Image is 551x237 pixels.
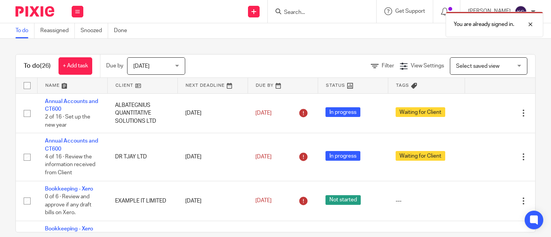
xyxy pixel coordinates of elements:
[382,63,394,69] span: Filter
[515,5,527,18] img: svg%3E
[133,64,150,69] span: [DATE]
[177,133,248,181] td: [DATE]
[107,181,177,221] td: EXAMPLE IT LIMITED
[396,83,409,88] span: Tags
[40,63,51,69] span: (26)
[107,93,177,133] td: ALBATEGNIUS QUANTITATIVE SOLUTIONS LTD
[396,197,457,205] div: ---
[45,194,91,215] span: 0 of 6 · Review and approve if any draft bills on Xero.
[114,23,133,38] a: Done
[177,181,248,221] td: [DATE]
[45,226,93,232] a: Bookkeeping - Xero
[255,198,272,203] span: [DATE]
[325,107,360,117] span: In progress
[45,99,98,112] a: Annual Accounts and CT600
[396,151,445,161] span: Waiting for Client
[24,62,51,70] h1: To do
[15,23,34,38] a: To do
[45,154,95,175] span: 4 of 16 · Review the information received from Client
[45,138,98,151] a: Annual Accounts and CT600
[45,114,90,128] span: 2 of 16 · Set up the new year
[45,186,93,192] a: Bookkeeping - Xero
[325,195,361,205] span: Not started
[107,133,177,181] td: DR TJAY LTD
[59,57,92,75] a: + Add task
[396,107,445,117] span: Waiting for Client
[40,23,75,38] a: Reassigned
[106,62,123,70] p: Due by
[411,63,444,69] span: View Settings
[255,110,272,116] span: [DATE]
[255,154,272,160] span: [DATE]
[325,151,360,161] span: In progress
[15,6,54,17] img: Pixie
[456,64,499,69] span: Select saved view
[454,21,514,28] p: You are already signed in.
[177,93,248,133] td: [DATE]
[81,23,108,38] a: Snoozed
